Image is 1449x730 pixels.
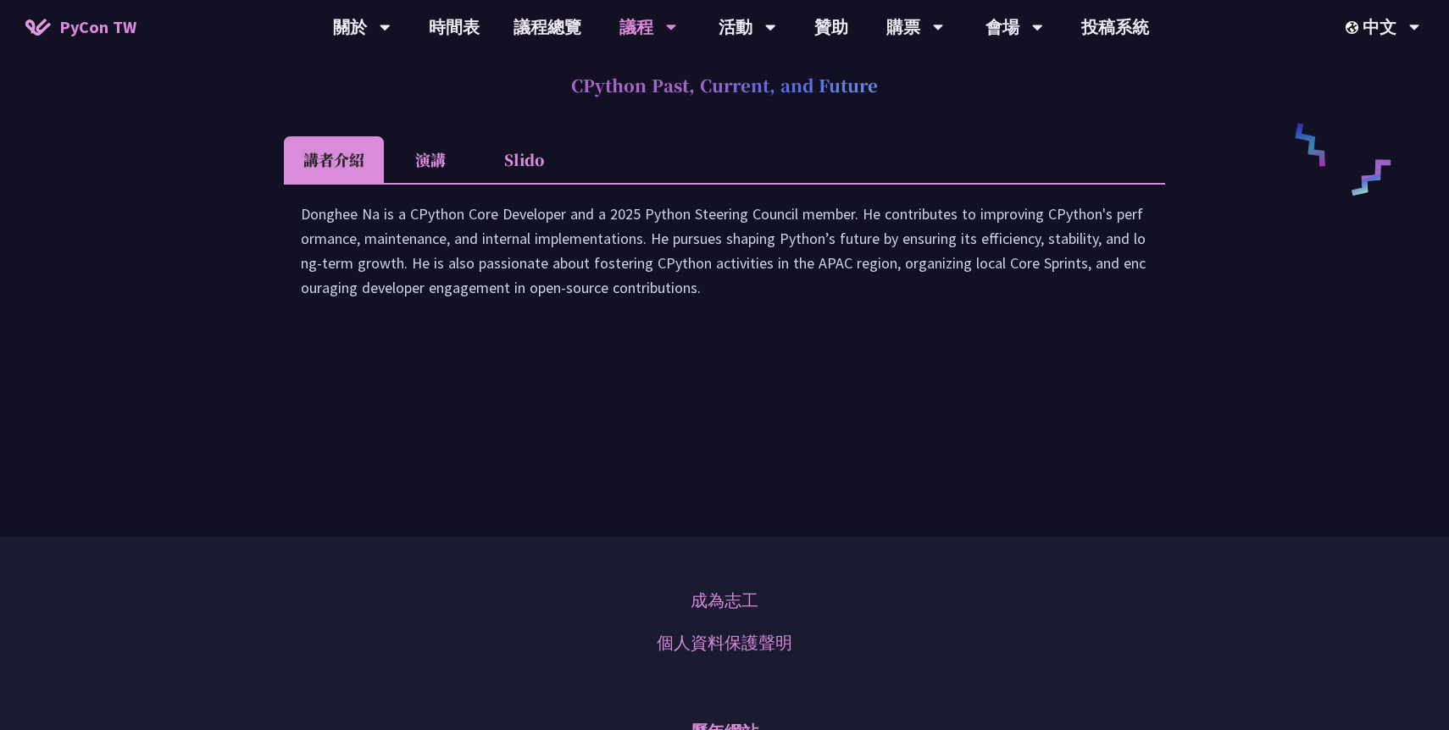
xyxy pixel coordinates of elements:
span: PyCon TW [59,14,136,40]
h2: CPython Past, Current, and Future [284,60,1165,111]
a: 成為志工 [691,588,758,613]
a: 個人資料保護聲明 [657,630,792,655]
img: Locale Icon [1346,21,1363,34]
a: PyCon TW [8,6,153,48]
img: Home icon of PyCon TW 2025 [25,19,51,36]
li: 講者介紹 [284,136,384,183]
div: Donghee Na is a CPython Core Developer and a 2025 Python Steering Council member. He contributes ... [301,202,1148,317]
li: Slido [477,136,570,183]
li: 演講 [384,136,477,183]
